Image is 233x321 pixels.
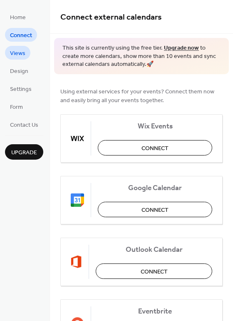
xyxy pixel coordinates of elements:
[10,67,28,76] span: Design
[71,255,82,268] img: outlook
[98,122,212,130] span: Wix Events
[5,10,31,24] a: Home
[98,307,212,316] span: Eventbrite
[98,202,212,217] button: Connect
[5,144,43,160] button: Upgrade
[62,44,221,69] span: This site is currently using the free tier. to create more calendars, show more than 10 events an...
[5,46,30,60] a: Views
[141,267,168,276] span: Connect
[5,82,37,95] a: Settings
[164,43,199,54] a: Upgrade now
[5,64,33,78] a: Design
[10,13,26,22] span: Home
[60,9,162,25] span: Connect external calendars
[5,28,37,42] a: Connect
[141,206,169,214] span: Connect
[10,85,32,94] span: Settings
[141,144,169,153] span: Connect
[10,103,23,112] span: Form
[10,121,38,130] span: Contact Us
[96,245,212,254] span: Outlook Calendar
[10,49,25,58] span: Views
[96,263,212,279] button: Connect
[98,183,212,192] span: Google Calendar
[71,132,84,145] img: wix
[10,31,32,40] span: Connect
[11,148,37,157] span: Upgrade
[5,118,43,131] a: Contact Us
[5,100,28,113] a: Form
[71,193,84,207] img: google
[98,140,212,155] button: Connect
[60,87,223,105] span: Using external services for your events? Connect them now and easily bring all your events together.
